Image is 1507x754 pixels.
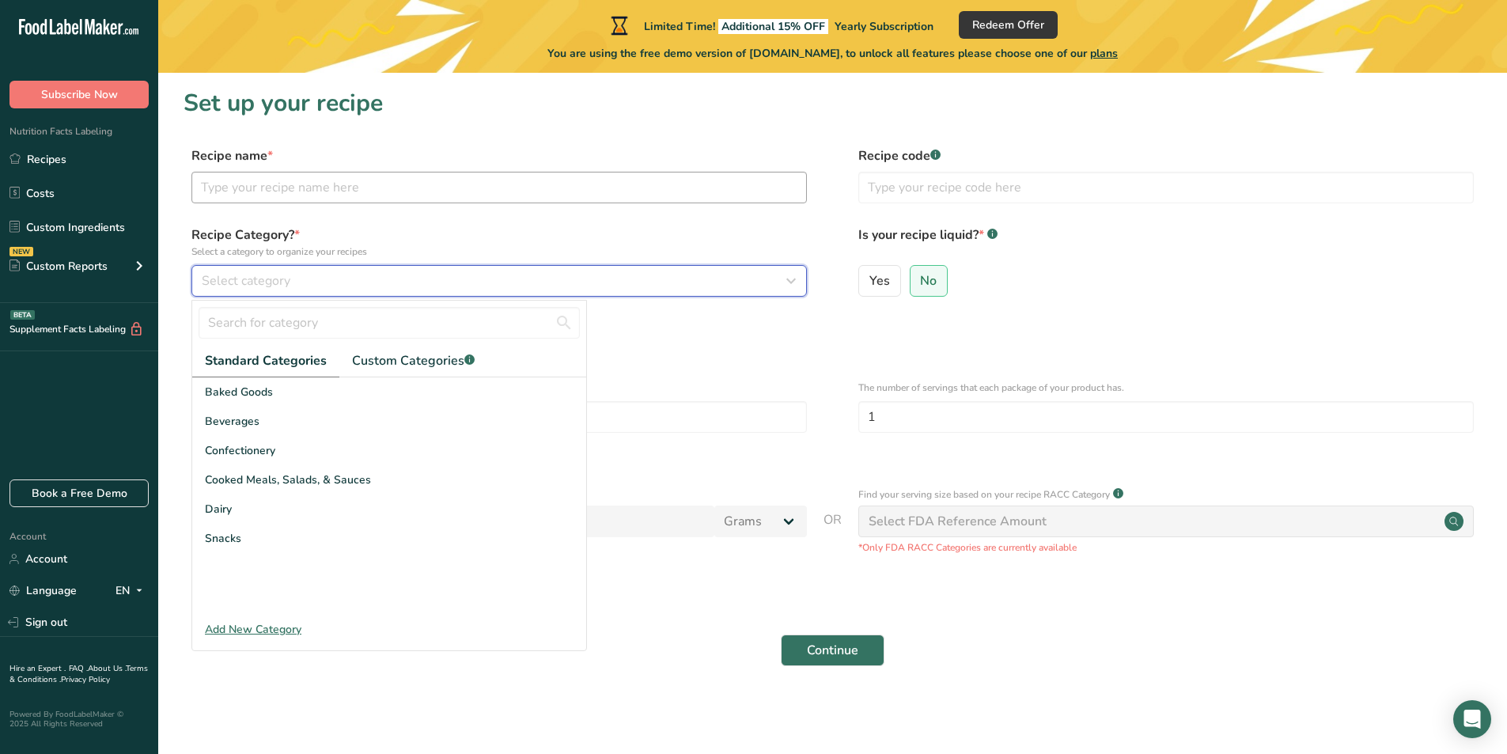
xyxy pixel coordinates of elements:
span: Standard Categories [205,351,327,370]
span: Additional 15% OFF [718,19,828,34]
a: About Us . [88,663,126,674]
h1: Set up your recipe [184,85,1482,121]
p: *Only FDA RACC Categories are currently available [858,540,1474,555]
label: Is your recipe liquid? [858,225,1474,259]
span: You are using the free demo version of [DOMAIN_NAME], to unlock all features please choose one of... [547,45,1118,62]
span: Confectionery [205,442,275,459]
a: Privacy Policy [61,674,110,685]
span: Snacks [205,530,241,547]
span: Redeem Offer [972,17,1044,33]
button: Select category [191,265,807,297]
span: Dairy [205,501,232,517]
span: Continue [807,641,858,660]
span: Yearly Subscription [835,19,933,34]
div: Select FDA Reference Amount [869,512,1047,531]
input: Type your recipe code here [858,172,1474,203]
a: Hire an Expert . [9,663,66,674]
input: Type your recipe name here [191,172,807,203]
label: Recipe code [858,146,1474,165]
div: NEW [9,247,33,256]
div: EN [115,582,149,601]
label: Recipe name [191,146,807,165]
button: Redeem Offer [959,11,1058,39]
span: Select category [202,271,290,290]
span: Yes [869,273,890,289]
span: Custom Categories [352,351,475,370]
div: Limited Time! [608,16,933,35]
span: Cooked Meals, Salads, & Sauces [205,472,371,488]
p: The number of servings that each package of your product has. [858,381,1474,395]
span: OR [824,510,842,555]
button: Subscribe Now [9,81,149,108]
span: Beverages [205,413,259,430]
p: Find your serving size based on your recipe RACC Category [858,487,1110,502]
div: BETA [10,310,35,320]
div: Open Intercom Messenger [1453,700,1491,738]
a: Terms & Conditions . [9,663,148,685]
span: Subscribe Now [41,86,118,103]
span: No [920,273,937,289]
a: FAQ . [69,663,88,674]
label: Recipe Category? [191,225,807,259]
button: Continue [781,635,884,666]
input: Search for category [199,307,580,339]
div: Custom Reports [9,258,108,275]
div: Add New Category [192,621,586,638]
p: Select a category to organize your recipes [191,244,807,259]
div: Powered By FoodLabelMaker © 2025 All Rights Reserved [9,710,149,729]
a: Book a Free Demo [9,479,149,507]
a: Language [9,577,77,604]
span: Baked Goods [205,384,273,400]
span: plans [1090,46,1118,61]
